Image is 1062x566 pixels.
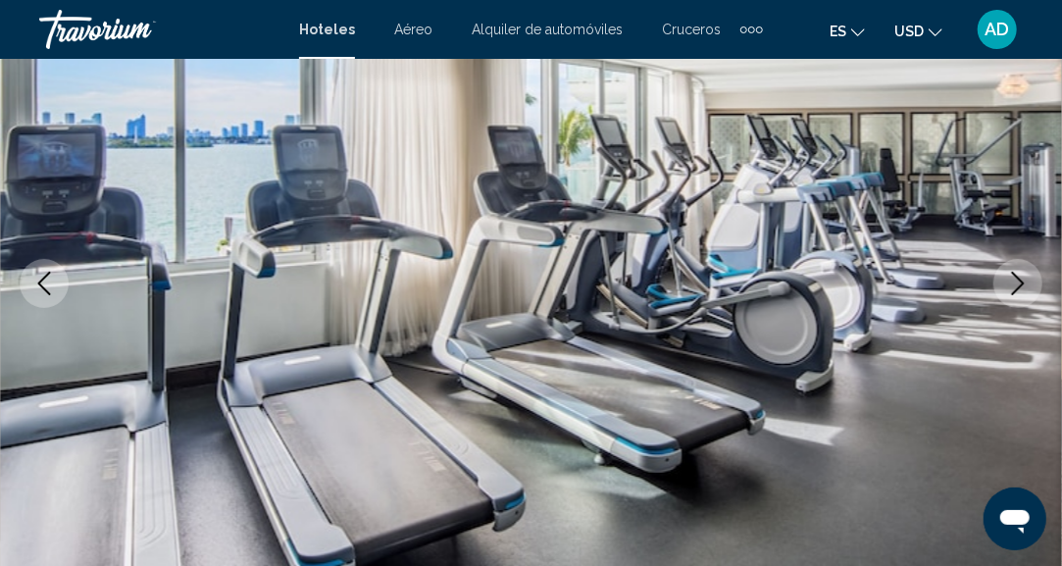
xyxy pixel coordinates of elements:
button: Previous image [20,259,69,308]
button: Change currency [894,17,942,45]
a: Alquiler de automóviles [472,22,623,37]
span: USD [894,24,924,39]
span: AD [986,20,1010,39]
button: Change language [830,17,865,45]
button: User Menu [972,9,1023,50]
a: Aéreo [394,22,432,37]
button: Next image [993,259,1042,308]
button: Extra navigation items [740,14,763,45]
a: Cruceros [662,22,721,37]
a: Hoteles [299,22,355,37]
a: Travorium [39,10,279,49]
span: es [830,24,846,39]
iframe: Botón para iniciar la ventana de mensajería [984,488,1046,550]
